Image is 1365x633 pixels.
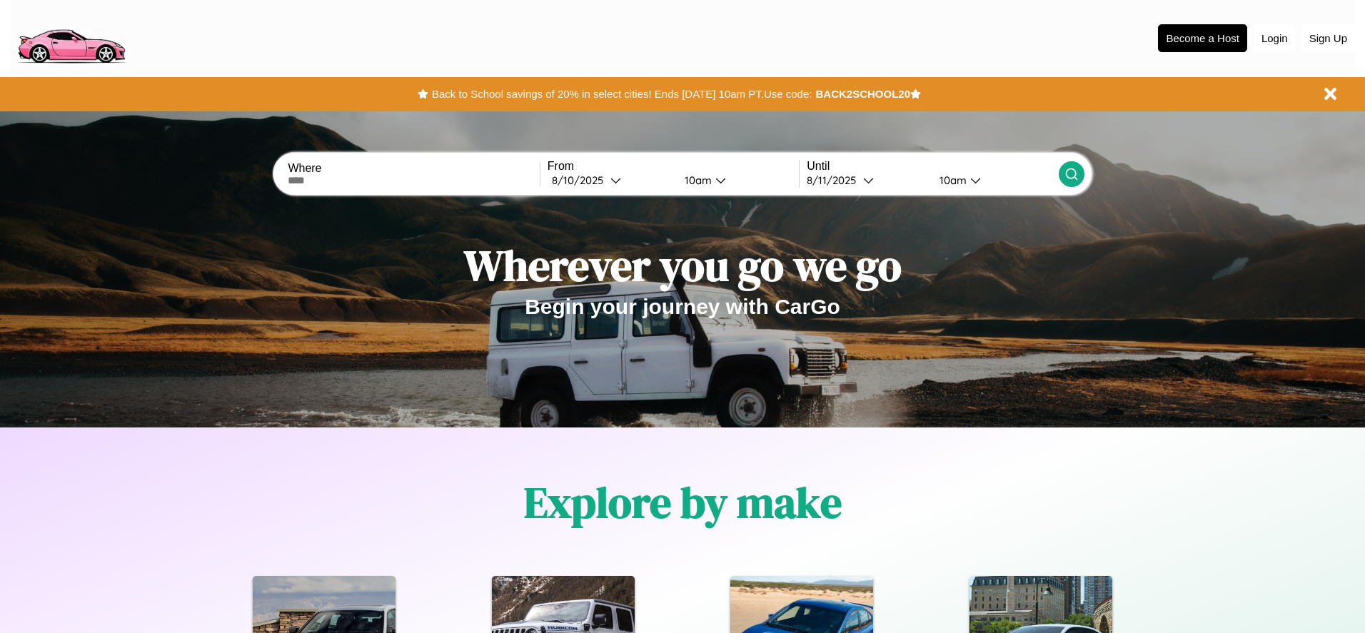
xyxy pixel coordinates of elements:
div: 10am [678,173,715,187]
button: Sign Up [1302,25,1354,51]
div: 8 / 10 / 2025 [552,173,610,187]
label: Until [807,160,1058,173]
button: 10am [928,173,1058,188]
div: 10am [932,173,970,187]
b: BACK2SCHOOL20 [815,88,910,100]
button: Back to School savings of 20% in select cities! Ends [DATE] 10am PT.Use code: [428,84,815,104]
img: logo [11,7,131,67]
label: From [548,160,799,173]
label: Where [288,162,539,175]
button: 10am [673,173,799,188]
button: 8/10/2025 [548,173,673,188]
button: Become a Host [1158,24,1247,52]
button: Login [1254,25,1295,51]
h1: Explore by make [524,473,842,532]
div: 8 / 11 / 2025 [807,173,863,187]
